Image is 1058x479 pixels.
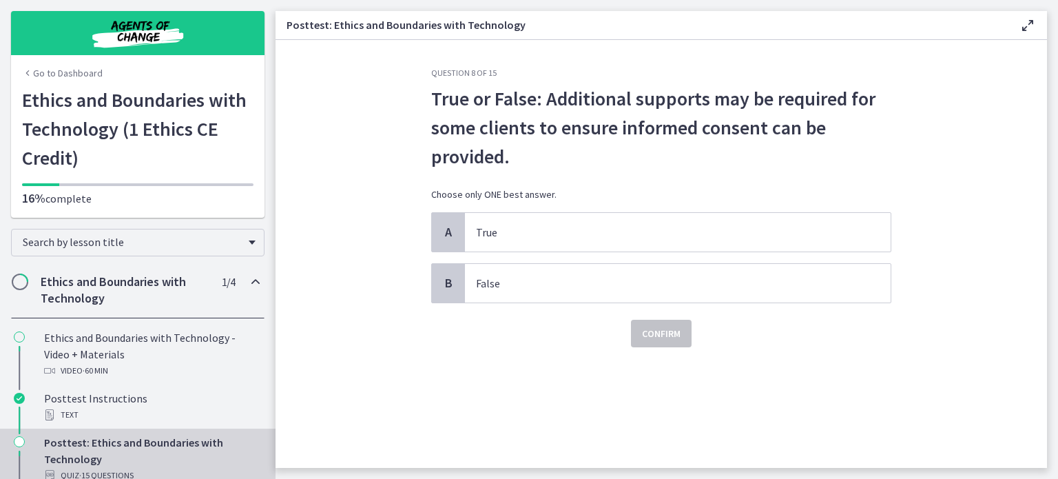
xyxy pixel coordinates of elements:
[431,84,891,171] p: True or False: Additional supports may be required for some clients to ensure informed consent ca...
[440,275,457,292] span: B
[642,325,681,342] span: Confirm
[11,229,264,256] div: Search by lesson title
[476,275,852,292] p: False
[287,17,997,33] h3: Posttest: Ethics and Boundaries with Technology
[440,224,457,241] span: A
[44,363,259,379] div: Video
[476,224,852,241] p: True
[14,393,25,404] i: Completed
[431,187,891,201] p: Choose only ONE best answer.
[222,274,235,290] span: 1 / 4
[55,17,220,50] img: Agents of Change Social Work Test Prep
[44,329,259,379] div: Ethics and Boundaries with Technology - Video + Materials
[431,68,891,79] h3: Question 8 of 15
[44,390,259,423] div: Posttest Instructions
[83,363,108,379] span: · 60 min
[22,85,253,172] h1: Ethics and Boundaries with Technology (1 Ethics CE Credit)
[631,320,692,347] button: Confirm
[41,274,209,307] h2: Ethics and Boundaries with Technology
[44,407,259,423] div: Text
[22,190,45,206] span: 16%
[22,66,103,80] a: Go to Dashboard
[23,235,242,249] span: Search by lesson title
[22,190,253,207] p: complete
